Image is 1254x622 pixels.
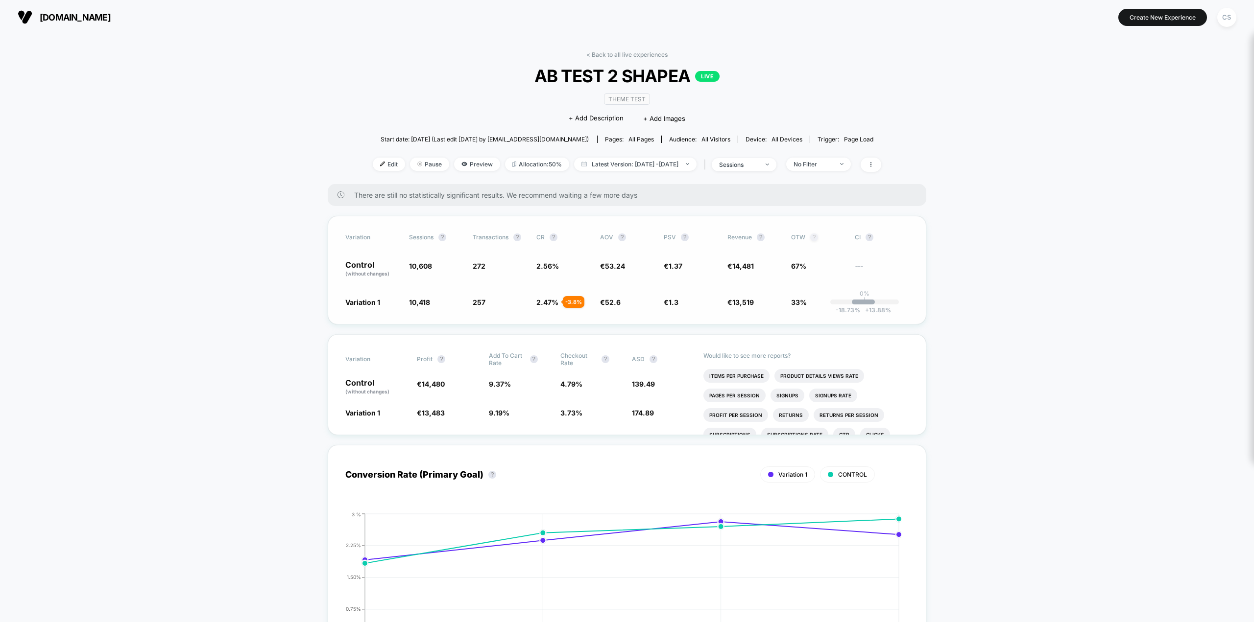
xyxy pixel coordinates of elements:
span: € [600,298,621,306]
div: CS [1217,8,1236,27]
span: Checkout Rate [560,352,597,367]
span: 10,608 [409,262,432,270]
button: [DOMAIN_NAME] [15,9,114,25]
span: 53.24 [605,262,625,270]
li: Product Details Views Rate [774,369,864,383]
span: Variation 1 [778,471,807,478]
span: 14,481 [732,262,754,270]
span: € [727,298,754,306]
li: Signups Rate [809,389,857,402]
img: end [766,163,769,165]
button: ? [438,233,446,241]
img: calendar [581,161,587,166]
p: 0% [860,290,869,297]
p: Would like to see more reports? [703,352,909,359]
span: 257 [473,298,485,306]
span: Preview [454,158,500,171]
span: + Add Images [643,115,685,122]
span: Edit [373,158,405,171]
span: --- [855,263,909,277]
span: Profit [417,355,433,363]
span: Revenue [727,233,752,241]
span: 1.37 [669,262,682,270]
span: € [664,298,678,306]
span: (without changes) [345,389,389,394]
span: € [417,409,445,417]
span: Sessions [409,233,434,241]
span: Add To Cart Rate [489,352,525,367]
span: Variation [345,352,399,367]
span: € [417,380,445,388]
span: 139.49 [632,380,655,388]
button: ? [866,233,873,241]
span: Theme Test [604,93,650,105]
span: 9.19 % [489,409,509,417]
span: Allocation: 50% [505,158,569,171]
button: ? [550,233,557,241]
span: Page Load [844,136,873,143]
span: Transactions [473,233,508,241]
span: 10,418 [409,298,430,306]
button: ? [437,355,445,363]
button: CS [1214,7,1239,27]
span: 4.79 % [560,380,582,388]
li: Signups [771,389,804,402]
span: Latest Version: [DATE] - [DATE] [574,158,697,171]
img: rebalance [512,161,516,167]
img: end [840,163,844,165]
span: There are still no statistically significant results. We recommend waiting a few more days [354,191,907,199]
span: all devices [772,136,802,143]
span: 67% [791,262,806,270]
li: Items Per Purchase [703,369,770,383]
span: AOV [600,233,613,241]
p: LIVE [695,71,720,82]
span: AB TEST 2 SHAPEA [398,66,856,86]
button: ? [488,471,496,479]
tspan: 3 % [352,511,361,517]
div: Trigger: [818,136,873,143]
button: ? [618,233,626,241]
li: Subscriptions Rate [761,428,828,441]
span: [DOMAIN_NAME] [40,12,111,23]
p: Control [345,261,399,277]
button: ? [530,355,538,363]
button: ? [513,233,521,241]
img: end [686,163,689,165]
span: CONTROL [838,471,867,478]
div: Audience: [669,136,730,143]
img: Visually logo [18,10,32,24]
span: All Visitors [701,136,730,143]
tspan: 0.75% [346,606,361,612]
span: CI [855,233,909,241]
div: Pages: [605,136,654,143]
button: ? [810,233,818,241]
li: Subscriptions [703,428,756,441]
li: Ctr [833,428,855,441]
button: ? [602,355,609,363]
span: -18.73 % [836,306,860,314]
div: No Filter [794,161,833,168]
span: 9.37 % [489,380,511,388]
span: 52.6 [605,298,621,306]
span: (without changes) [345,271,389,276]
span: CR [536,233,545,241]
span: | [701,158,712,172]
span: Pause [410,158,449,171]
span: Variation 1 [345,409,380,417]
span: 13,483 [422,409,445,417]
span: 33% [791,298,807,306]
span: 3.73 % [560,409,582,417]
span: 272 [473,262,485,270]
li: Returns [773,408,809,422]
div: - 3.8 % [563,296,584,308]
div: sessions [719,161,758,168]
p: Control [345,379,407,395]
li: Pages Per Session [703,389,766,402]
span: ASD [632,355,645,363]
span: 174.89 [632,409,654,417]
span: 14,480 [422,380,445,388]
a: < Back to all live experiences [586,51,668,58]
button: ? [650,355,657,363]
span: € [727,262,754,270]
span: 2.56 % [536,262,559,270]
